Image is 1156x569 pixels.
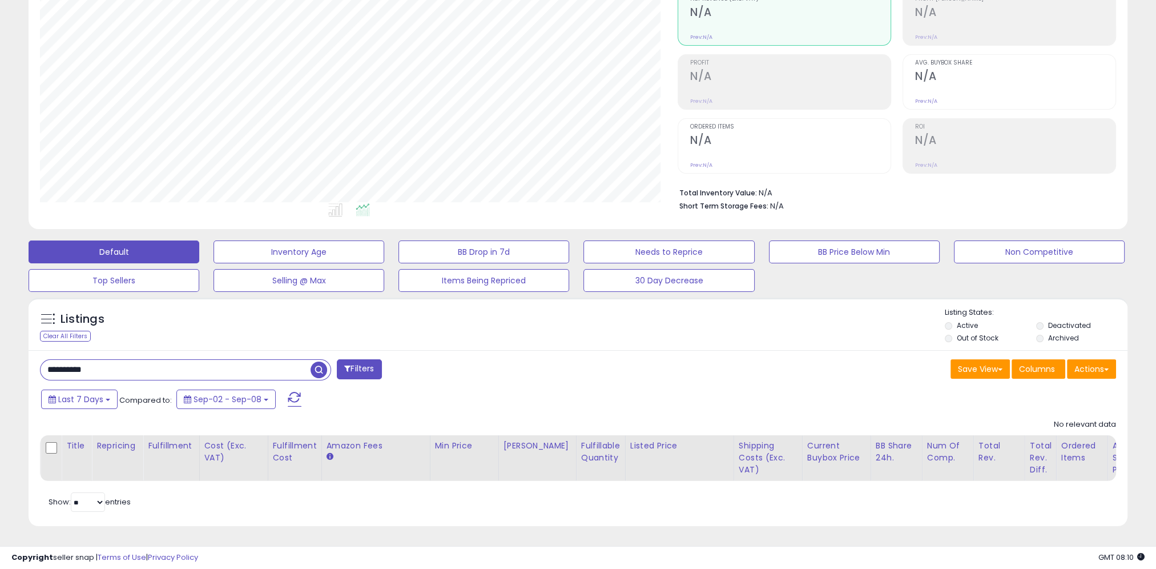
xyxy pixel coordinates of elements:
b: Total Inventory Value: [679,188,757,198]
label: Active [957,320,978,330]
div: Shipping Costs (Exc. VAT) [739,440,797,476]
div: Total Rev. [978,440,1020,464]
div: Listed Price [630,440,729,452]
span: ROI [915,124,1115,130]
button: Default [29,241,199,263]
button: Actions [1067,359,1116,379]
div: Cost (Exc. VAT) [204,440,263,464]
small: Amazon Fees. [327,452,333,462]
button: Last 7 Days [41,390,118,409]
button: Filters [337,359,381,379]
label: Archived [1048,333,1079,343]
button: Columns [1012,359,1065,379]
h5: Listings [61,311,104,327]
span: Sep-02 - Sep-08 [194,394,261,405]
span: Show: entries [49,496,131,507]
span: Columns [1019,363,1055,375]
button: Non Competitive [954,241,1125,263]
button: 30 Day Decrease [583,269,754,292]
small: Prev: N/A [690,98,712,105]
strong: Copyright [11,552,53,563]
p: Listing States: [945,307,1127,318]
span: N/A [770,201,784,211]
div: Current Buybox Price [807,440,866,464]
button: Selling @ Max [214,269,384,292]
div: No relevant data [1054,419,1116,430]
h2: N/A [915,6,1115,21]
button: Needs to Reprice [583,241,754,263]
small: Prev: N/A [915,162,937,169]
div: Repricing [96,440,138,452]
div: Fulfillment Cost [273,440,317,464]
button: Top Sellers [29,269,199,292]
div: Fulfillable Quantity [581,440,621,464]
h2: N/A [690,134,891,149]
button: BB Drop in 7d [398,241,569,263]
div: BB Share 24h. [876,440,917,464]
small: Prev: N/A [915,98,937,105]
div: Amazon Fees [327,440,425,452]
span: Ordered Items [690,124,891,130]
button: Items Being Repriced [398,269,569,292]
span: Profit [690,60,891,66]
button: Save View [950,359,1010,379]
div: Num of Comp. [927,440,969,464]
div: Fulfillment [148,440,194,452]
a: Terms of Use [98,552,146,563]
div: Min Price [435,440,494,452]
span: Last 7 Days [58,394,103,405]
h2: N/A [690,70,891,85]
div: Total Rev. Diff. [1030,440,1052,476]
button: Sep-02 - Sep-08 [176,390,276,409]
a: Privacy Policy [148,552,198,563]
div: Ordered Items [1061,440,1103,464]
h2: N/A [915,134,1115,149]
div: seller snap | | [11,552,198,563]
span: Avg. Buybox Share [915,60,1115,66]
small: Prev: N/A [915,34,937,41]
label: Deactivated [1048,320,1091,330]
div: Clear All Filters [40,331,91,342]
div: [PERSON_NAME] [504,440,571,452]
button: Inventory Age [214,241,384,263]
span: Compared to: [119,395,172,406]
button: BB Price Below Min [769,241,940,263]
div: Avg Selling Price [1113,440,1154,476]
label: Out of Stock [957,333,998,343]
span: 2025-09-16 08:10 GMT [1098,552,1145,563]
li: N/A [679,185,1107,199]
h2: N/A [690,6,891,21]
div: Title [66,440,87,452]
b: Short Term Storage Fees: [679,201,768,211]
h2: N/A [915,70,1115,85]
small: Prev: N/A [690,34,712,41]
small: Prev: N/A [690,162,712,169]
